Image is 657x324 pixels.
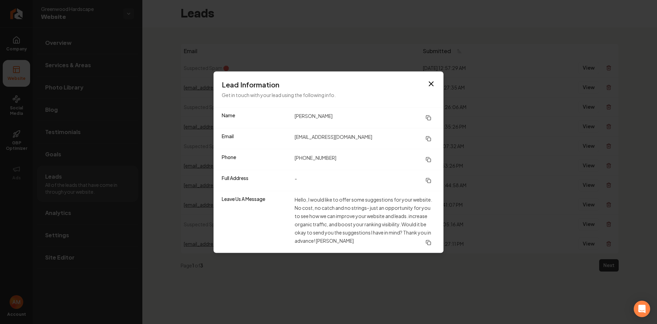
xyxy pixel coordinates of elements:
p: Get in touch with your lead using the following info. [222,91,435,99]
dt: Leave Us A Message [222,195,289,249]
dt: Phone [222,153,289,166]
dt: Full Address [222,174,289,187]
dd: Hello, I would like to offer some suggestions for your website. No cost, no catch and no strings-... [295,195,435,249]
dd: - [295,174,435,187]
dt: Email [222,132,289,145]
dd: [PERSON_NAME] [295,111,435,124]
dd: [EMAIL_ADDRESS][DOMAIN_NAME] [295,132,435,145]
h3: Lead Information [222,80,435,89]
dt: Name [222,111,289,124]
dd: [PHONE_NUMBER] [295,153,435,166]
